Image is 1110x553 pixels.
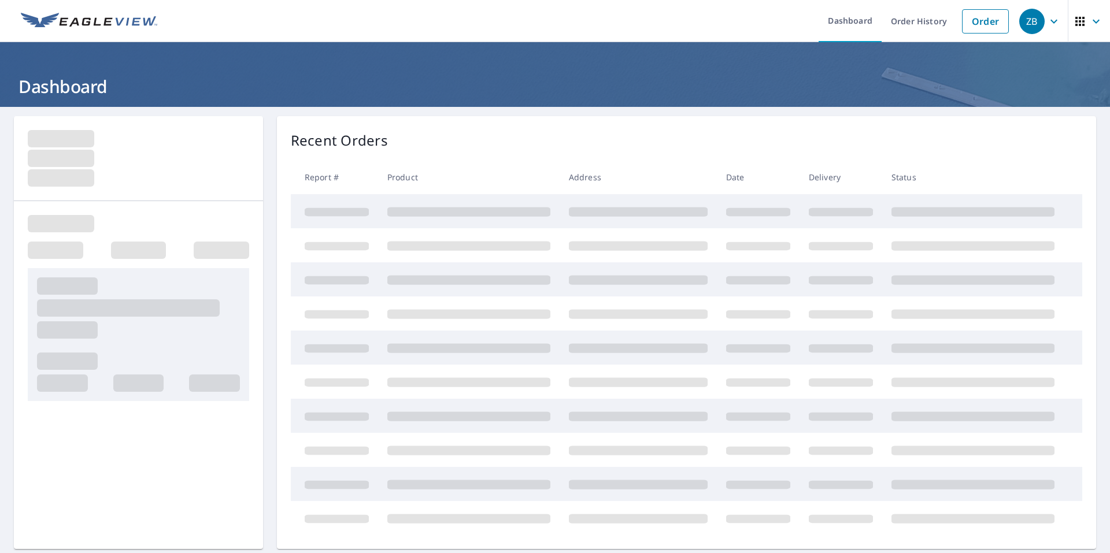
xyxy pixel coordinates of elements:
img: EV Logo [21,13,157,30]
th: Report # [291,160,378,194]
th: Date [717,160,800,194]
th: Address [560,160,717,194]
th: Delivery [800,160,882,194]
p: Recent Orders [291,130,388,151]
a: Order [962,9,1009,34]
th: Product [378,160,560,194]
h1: Dashboard [14,75,1096,98]
div: ZB [1019,9,1045,34]
th: Status [882,160,1064,194]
